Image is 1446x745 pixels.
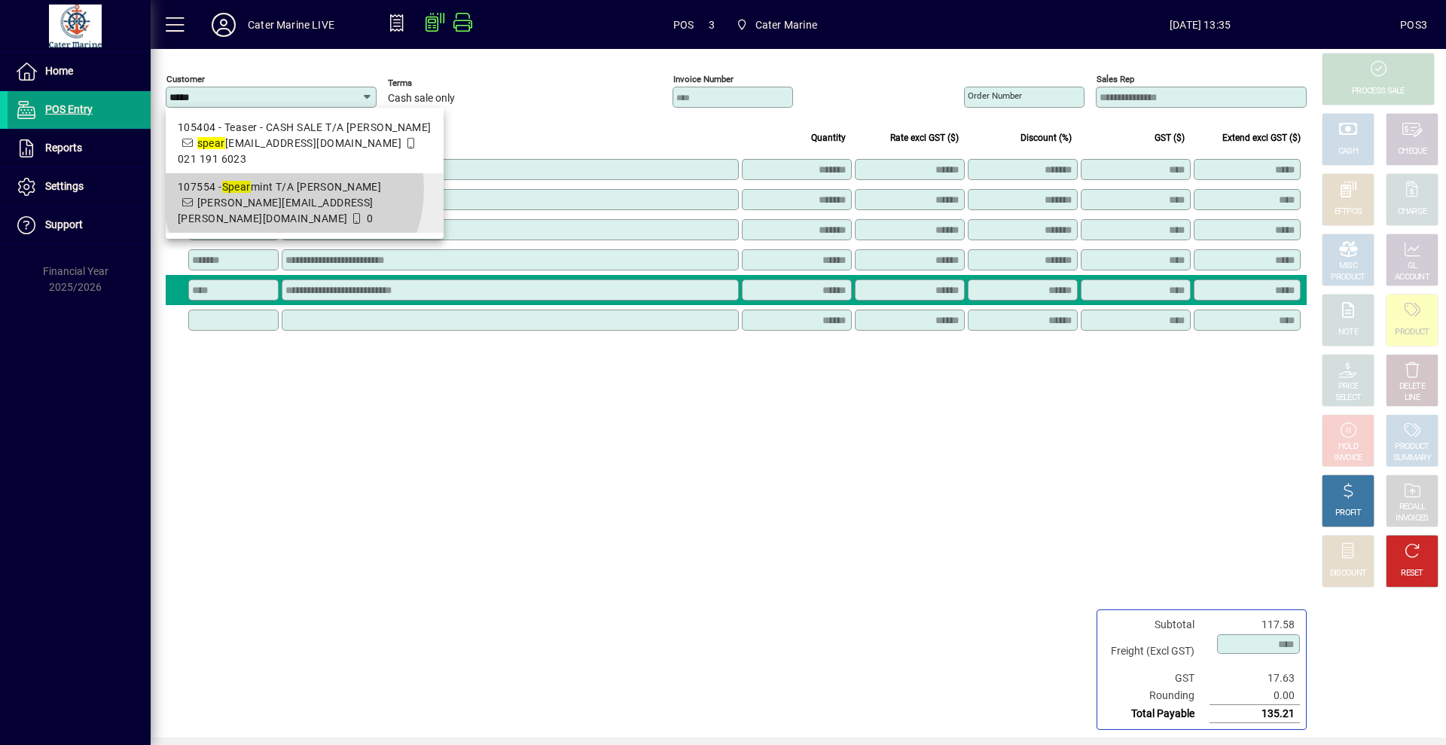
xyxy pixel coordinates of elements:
[1210,687,1300,705] td: 0.00
[1399,381,1425,392] div: DELETE
[709,13,715,37] span: 3
[1103,634,1210,670] td: Freight (Excl GST)
[1395,327,1429,338] div: PRODUCT
[8,168,151,206] a: Settings
[1396,513,1428,524] div: INVOICES
[45,218,83,231] span: Support
[1210,616,1300,634] td: 117.58
[45,180,84,192] span: Settings
[45,65,73,77] span: Home
[388,78,478,88] span: Terms
[197,137,225,149] em: spear
[45,103,93,115] span: POS Entry
[1401,568,1423,579] div: RESET
[248,13,334,37] div: Cater Marine LIVE
[1335,206,1362,218] div: EFTPOS
[1103,687,1210,705] td: Rounding
[178,179,432,195] div: 107554 - mint T/A [PERSON_NAME]
[1210,670,1300,687] td: 17.63
[45,142,82,154] span: Reports
[1338,381,1359,392] div: PRICE
[673,13,694,37] span: POS
[1338,327,1358,338] div: NOTE
[1339,261,1357,272] div: MISC
[1338,146,1358,157] div: CASH
[388,93,455,105] span: Cash sale only
[8,130,151,167] a: Reports
[755,13,817,37] span: Cater Marine
[890,130,959,146] span: Rate excl GST ($)
[367,212,373,224] span: 0
[1399,502,1426,513] div: RECALL
[1398,206,1427,218] div: CHARGE
[1000,13,1400,37] span: [DATE] 13:35
[178,153,246,165] span: 021 191 6023
[811,130,846,146] span: Quantity
[1331,272,1365,283] div: PRODUCT
[166,114,444,173] mat-option: 105404 - Teaser - CASH SALE T/A Sam Bindon
[1400,13,1427,37] div: POS3
[1352,86,1405,97] div: PROCESS SALE
[1155,130,1185,146] span: GST ($)
[1330,568,1366,579] div: DISCOUNT
[1222,130,1301,146] span: Extend excl GST ($)
[222,181,251,193] em: Spear
[968,90,1022,101] mat-label: Order number
[1398,146,1426,157] div: CHEQUE
[197,137,401,149] span: [EMAIL_ADDRESS][DOMAIN_NAME]
[1408,261,1417,272] div: GL
[8,206,151,244] a: Support
[1210,705,1300,723] td: 135.21
[1103,705,1210,723] td: Total Payable
[673,74,734,84] mat-label: Invoice number
[1405,392,1420,404] div: LINE
[178,120,432,136] div: 105404 - Teaser - CASH SALE T/A [PERSON_NAME]
[200,11,248,38] button: Profile
[166,74,205,84] mat-label: Customer
[1020,130,1072,146] span: Discount (%)
[1395,272,1429,283] div: ACCOUNT
[1103,616,1210,634] td: Subtotal
[1334,453,1362,464] div: INVOICE
[1395,441,1429,453] div: PRODUCT
[1335,508,1361,519] div: PROFIT
[1335,392,1362,404] div: SELECT
[730,11,823,38] span: Cater Marine
[1393,453,1431,464] div: SUMMARY
[1338,441,1358,453] div: HOLD
[1103,670,1210,687] td: GST
[166,173,444,233] mat-option: 107554 - Spearmint T/A Russ Gurow
[8,53,151,90] a: Home
[1097,74,1134,84] mat-label: Sales rep
[178,197,374,224] span: [PERSON_NAME][EMAIL_ADDRESS][PERSON_NAME][DOMAIN_NAME]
